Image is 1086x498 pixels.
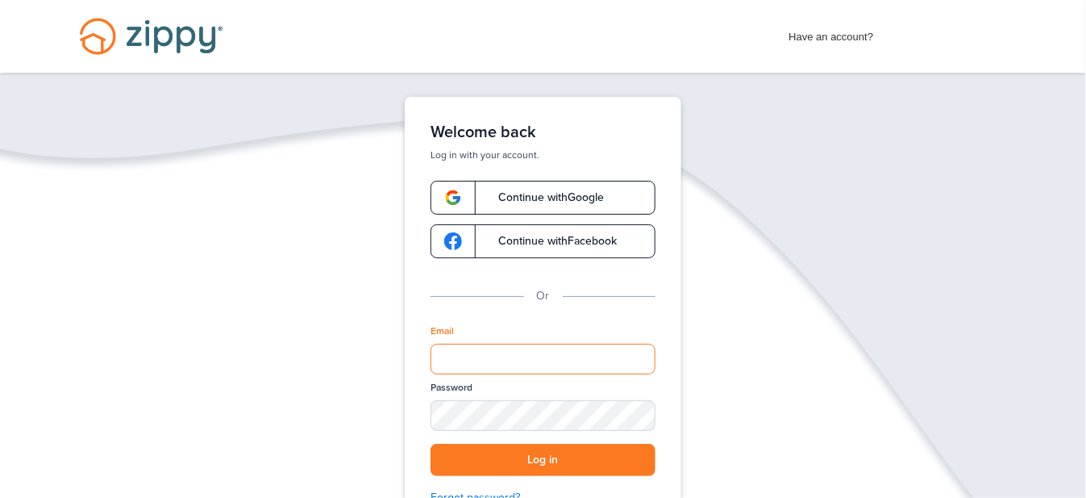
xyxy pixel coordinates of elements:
span: Continue with Facebook [482,236,617,247]
label: Password [431,381,472,395]
button: Log in [431,444,655,477]
img: google-logo [444,189,462,207]
label: Email [431,324,454,338]
a: google-logoContinue withGoogle [431,181,655,215]
h1: Welcome back [431,123,655,142]
span: Continue with Google [482,192,604,203]
input: Email [431,344,655,375]
p: Or [537,287,550,305]
a: google-logoContinue withFacebook [431,224,655,258]
span: Have an account? [789,20,874,46]
input: Password [431,400,655,431]
img: google-logo [444,232,462,250]
p: Log in with your account. [431,149,655,161]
